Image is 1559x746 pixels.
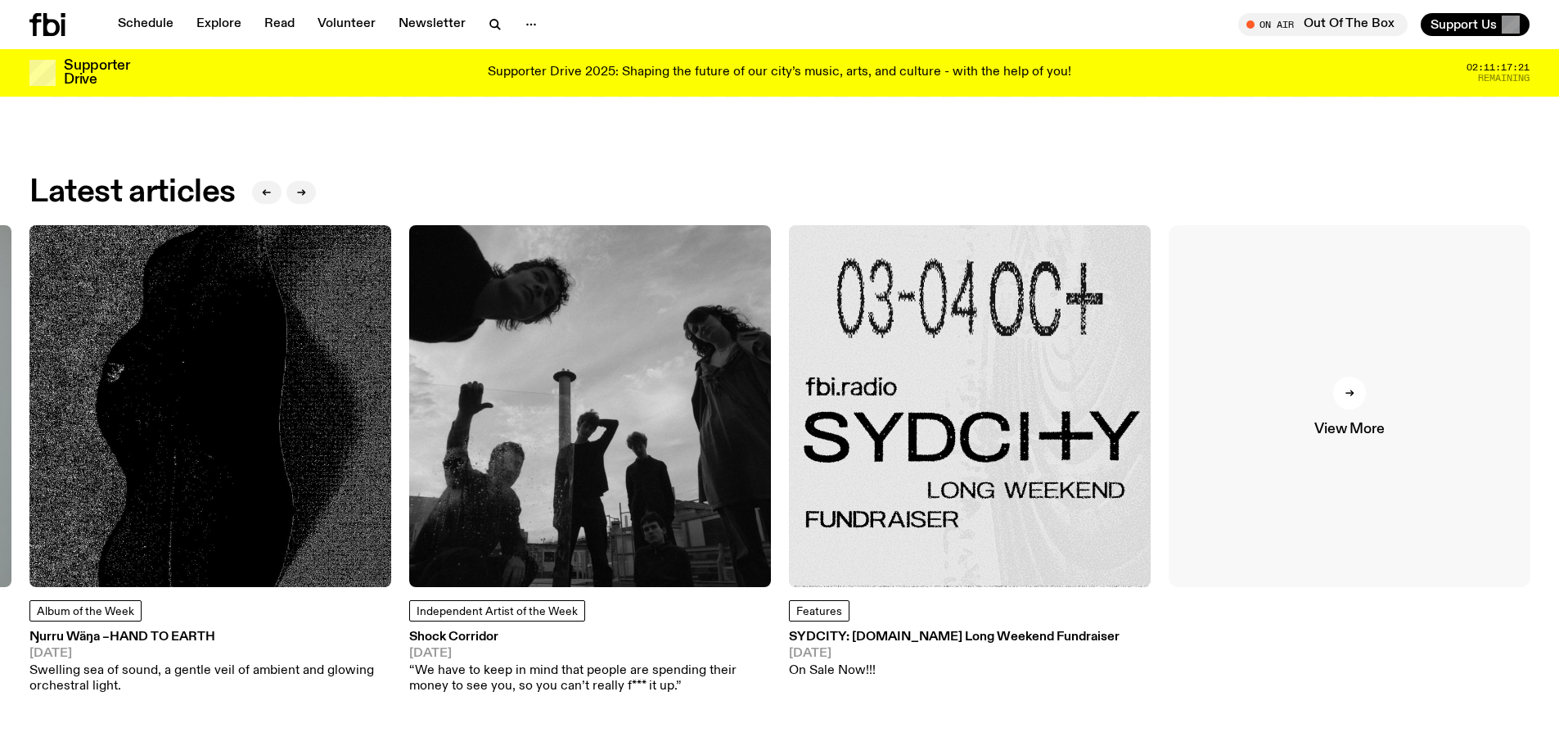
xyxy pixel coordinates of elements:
[29,631,391,694] a: Ŋurru Wäŋa –Hand To Earth[DATE]Swelling sea of sound, a gentle veil of ambient and glowing orches...
[29,178,236,207] h2: Latest articles
[29,225,391,587] img: An textured black shape upon a textured gray background
[417,606,578,617] span: Independent Artist of the Week
[1478,74,1530,83] span: Remaining
[1431,17,1497,32] span: Support Us
[789,225,1151,587] img: Black text on gray background. Reading top to bottom: 03-04 OCT. fbi.radio SYDCITY LONG WEEKEND F...
[409,631,771,644] h3: Shock Corridor
[29,663,391,694] p: Swelling sea of sound, a gentle veil of ambient and glowing orchestral light.
[1314,423,1384,436] span: View More
[789,631,1120,644] h3: SYDCITY: [DOMAIN_NAME] Long Weekend Fundraiser
[789,663,1120,679] p: On Sale Now!!!
[409,600,585,622] a: Independent Artist of the Week
[488,66,1071,80] p: Supporter Drive 2025: Shaping the future of our city’s music, arts, and culture - with the help o...
[409,631,771,694] a: Shock Corridor[DATE]“We have to keep in mind that people are spending their money to see you, so ...
[796,606,842,617] span: Features
[108,13,183,36] a: Schedule
[789,648,1120,660] span: [DATE]
[29,648,391,660] span: [DATE]
[308,13,385,36] a: Volunteer
[789,600,849,622] a: Features
[187,13,251,36] a: Explore
[409,663,771,694] p: “We have to keep in mind that people are spending their money to see you, so you can’t really f**...
[1421,13,1530,36] button: Support Us
[64,59,129,87] h3: Supporter Drive
[255,13,304,36] a: Read
[1238,13,1408,36] button: On AirOut Of The Box
[389,13,475,36] a: Newsletter
[409,225,771,587] img: A black and white image of the six members of Shock Corridor, cast slightly in shadow
[37,606,134,617] span: Album of the Week
[29,600,142,622] a: Album of the Week
[110,631,215,644] span: Hand To Earth
[409,648,771,660] span: [DATE]
[1169,225,1530,587] a: View More
[789,631,1120,679] a: SYDCITY: [DOMAIN_NAME] Long Weekend Fundraiser[DATE]On Sale Now!!!
[29,631,391,644] h3: Ŋurru Wäŋa –
[1467,63,1530,72] span: 02:11:17:21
